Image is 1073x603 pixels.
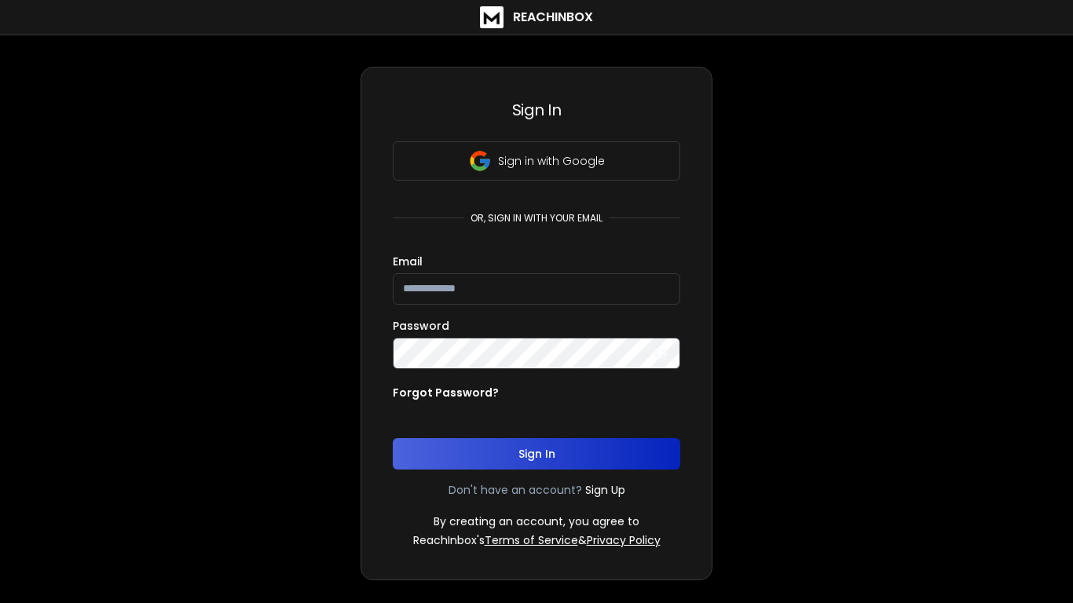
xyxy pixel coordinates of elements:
p: By creating an account, you agree to [434,513,639,529]
a: Sign Up [585,482,625,498]
h3: Sign In [393,99,680,121]
p: or, sign in with your email [464,212,609,225]
button: Sign in with Google [393,141,680,181]
a: Terms of Service [485,532,578,548]
p: Forgot Password? [393,385,499,400]
label: Password [393,320,449,331]
h1: ReachInbox [513,8,593,27]
img: logo [480,6,504,28]
p: ReachInbox's & [413,532,661,548]
a: ReachInbox [480,6,593,28]
p: Don't have an account? [449,482,582,498]
button: Sign In [393,438,680,470]
p: Sign in with Google [498,153,605,169]
a: Privacy Policy [587,532,661,548]
label: Email [393,256,423,267]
